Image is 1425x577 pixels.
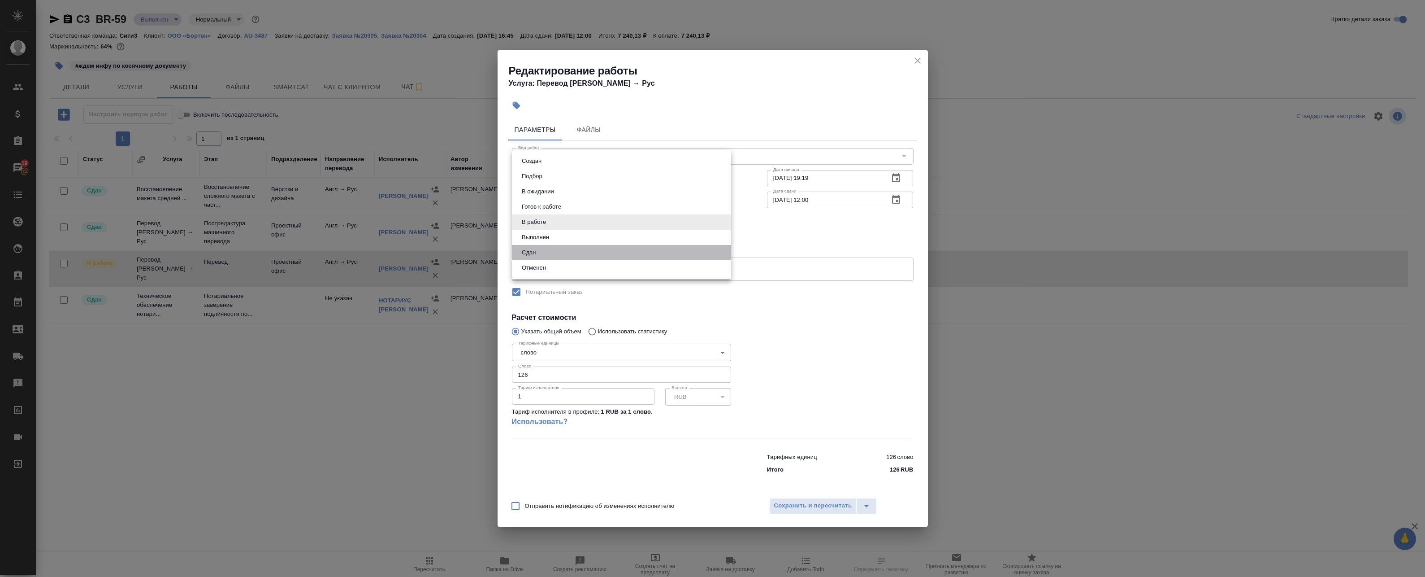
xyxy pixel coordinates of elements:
button: Отменен [519,263,549,273]
button: Создан [519,156,544,166]
button: Готов к работе [519,202,564,212]
button: Сдан [519,248,538,258]
button: В работе [519,217,549,227]
button: Подбор [519,171,545,181]
button: Выполнен [519,232,552,242]
button: В ожидании [519,187,557,197]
